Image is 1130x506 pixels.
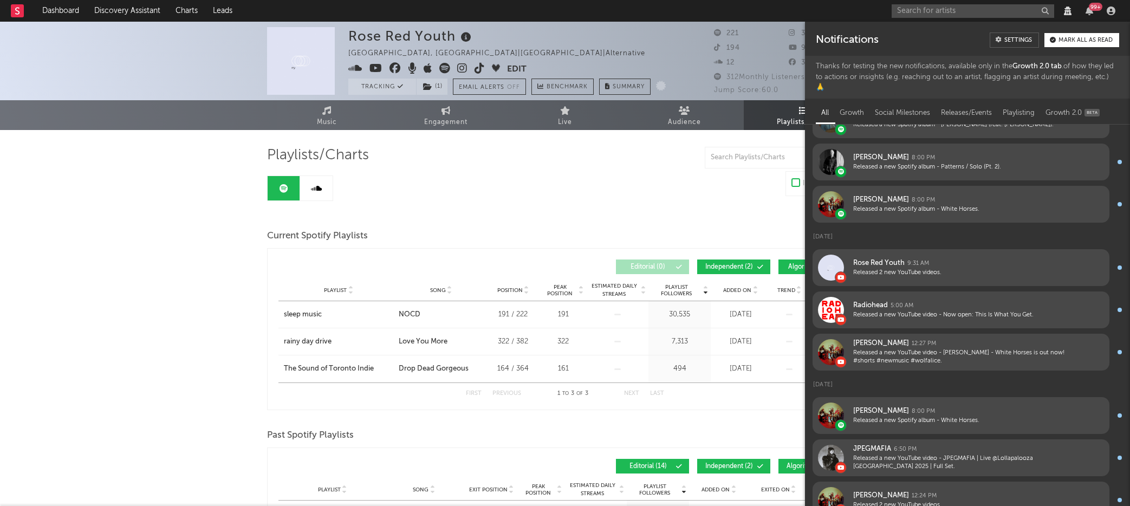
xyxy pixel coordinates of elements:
button: Next [624,391,639,397]
span: Growth 2.0 tab [1012,63,1062,70]
div: Rose Red Youth [853,258,905,268]
div: 161 [543,364,583,374]
div: [PERSON_NAME] [853,153,909,163]
span: Audience [668,116,701,129]
div: sleep music [284,309,322,320]
button: Independent(2) [697,260,770,274]
span: Live [558,116,572,129]
button: Last [650,391,664,397]
span: 194 [714,44,740,51]
div: [DATE] [805,223,1130,244]
span: ( 1 ) [416,79,448,95]
span: 12 [714,59,735,66]
div: 9:31 AM [907,259,929,269]
a: Benchmark [531,79,594,95]
input: Search for artists [892,4,1054,18]
div: JPEGMAFIA [853,444,891,454]
span: Music [317,116,337,129]
span: Algorithmic ( 17 ) [785,463,835,470]
div: [DATE] [805,371,1130,392]
div: Released a new YouTube video - Now open: This Is What You Get. [853,311,1034,319]
div: 191 / 222 [489,309,537,320]
span: Trend [777,287,795,294]
div: Beta [1087,110,1097,115]
div: NOCD [399,309,420,320]
span: Playlist [324,287,347,294]
span: Exit Position [469,486,508,493]
span: of [576,391,583,396]
div: Released a new Spotify album - White Horses. [853,417,979,425]
div: Drop Dead Gorgeous [399,364,469,374]
div: 8:00 PM [912,407,935,417]
span: Playlist Followers [629,483,680,496]
button: Editorial(14) [616,459,689,473]
div: 5:00 AM [891,301,913,311]
span: Estimated Daily Streams [567,482,618,498]
div: 12:24 PM [912,491,937,501]
span: Past Spotify Playlists [267,429,354,442]
span: Exited On [761,486,790,493]
div: [DATE] [713,336,768,347]
div: 322 [543,336,583,347]
div: Growth [834,104,869,122]
span: Position [497,287,523,294]
div: All [816,104,834,122]
div: Include Features [803,177,857,190]
div: Growth 2.0 [1040,104,1105,122]
a: Audience [625,100,744,130]
span: Engagement [424,116,467,129]
a: Playlists/Charts [744,100,863,130]
a: The Sound of Toronto Indie [284,364,393,374]
span: Playlists/Charts [777,116,830,129]
button: (1) [417,79,447,95]
div: [GEOGRAPHIC_DATA], [GEOGRAPHIC_DATA] | [GEOGRAPHIC_DATA] | Alternative [348,47,670,60]
div: Love You More [399,336,447,347]
div: 322 / 382 [489,336,537,347]
div: [PERSON_NAME] [853,491,909,501]
span: 92 [789,44,810,51]
span: Song [430,287,446,294]
button: Algorithmic(17) [778,459,852,473]
span: to [562,391,569,396]
div: 8:00 PM [912,196,935,205]
span: Algorithmic ( 1 ) [785,264,835,270]
span: Summary [613,84,645,90]
div: Thanks for testing the new notifications, available only in the . of how they led to actions or i... [805,56,1130,99]
button: Email AlertsOff [453,79,526,95]
div: 164 / 364 [489,364,537,374]
div: Released a new Spotify album - [PERSON_NAME] (feat. [PERSON_NAME]). [853,121,1054,129]
input: Search Playlists/Charts [705,147,840,168]
button: Tracking [348,79,416,95]
div: Social Milestones [869,104,936,122]
span: Current Spotify Playlists [267,230,368,243]
span: Peak Position [521,483,555,496]
span: 221 [714,30,739,37]
span: 34 [789,59,810,66]
button: Mark all as read [1044,33,1119,47]
div: Settings [1004,37,1032,43]
button: Algorithmic(1) [778,260,852,274]
em: Off [507,85,520,90]
div: The Sound of Toronto Indie [284,364,374,374]
span: Added On [723,287,751,294]
span: Song [413,486,428,493]
div: 8:00 PM [912,153,935,163]
a: Live [505,100,625,130]
div: 6:50 PM [894,445,917,455]
div: 7,313 [651,336,708,347]
div: 1 3 3 [543,387,602,400]
button: Independent(2) [697,459,770,473]
span: Editorial ( 14 ) [623,463,673,470]
div: Released a new Spotify album - Patterns / Solo (Pt. 2). [853,163,1001,171]
div: rainy day drive [284,336,332,347]
div: Released a new Spotify album - White Horses. [853,205,979,213]
span: 319 [789,30,814,37]
span: Added On [702,486,730,493]
div: [PERSON_NAME] [853,195,909,205]
button: 99+ [1086,7,1093,15]
span: Benchmark [547,81,588,94]
button: Summary [599,79,651,95]
div: Released a new YouTube video - JPEGMAFIA | Live @Lollapalooza [GEOGRAPHIC_DATA] 2025 | Full Set. [853,455,1073,471]
a: Settings [990,33,1039,48]
div: [DATE] [713,309,768,320]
